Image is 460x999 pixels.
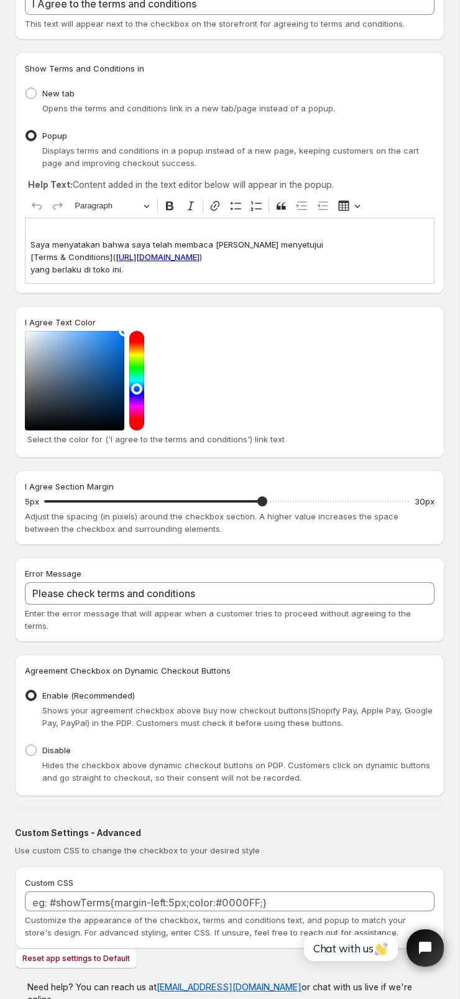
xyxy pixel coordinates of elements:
[25,218,435,283] div: Editor editing area: main. Press Alt+0 for help.
[25,569,81,578] span: Error Message
[25,495,39,508] p: 5px
[42,131,67,141] span: Popup
[15,827,435,839] h2: Custom Settings - Advanced
[42,690,135,700] span: Enable (Recommended)
[27,433,432,445] p: Select the color for ('I agree to the terms and conditions') link text
[69,197,155,216] button: Paragraph, Heading
[25,194,435,218] div: Editor toolbar
[42,745,71,755] span: Disable
[25,316,96,328] label: I Agree Text Color
[25,481,114,491] span: I Agree Section Margin
[28,179,431,191] p: Content added in the text editor below will appear in the popup.
[25,511,398,534] span: Adjust the spacing (in pixels) around the checkbox section. A higher value increases the space be...
[25,63,144,73] span: Show Terms and Conditions in
[25,19,405,29] span: This text will appear next to the checkbox on the storefront for agreeing to terms and conditions.
[75,198,139,213] span: Paragraph
[22,954,130,964] span: Reset app settings to Default
[415,495,435,508] p: 30px
[25,915,406,937] span: Customize the appearance of the checkbox, terms and conditions text, and popup to match your stor...
[290,919,454,977] iframe: Tidio Chat
[25,664,435,677] h3: Agreement Checkbox on Dynamic Checkout Buttons
[157,982,301,992] a: [EMAIL_ADDRESS][DOMAIN_NAME]
[15,844,435,857] p: Use custom CSS to change the checkbox to your desired style
[42,760,430,783] span: Hides the checkbox above dynamic checkout buttons on PDP. Customers click on dynamic buttons and ...
[42,103,335,113] span: Opens the terms and conditions link in a new tab/page instead of a popup.
[42,705,433,728] span: Shows your agreement checkbox above buy now checkout buttons(Shopify Pay, Apple Pay, Google Pay, ...
[15,949,137,969] button: Reset app settings to Default
[25,608,411,631] span: Enter the error message that will appear when a customer tries to proceed without agreeing to the...
[42,88,75,98] span: New tab
[116,252,200,262] a: [URL][DOMAIN_NAME]
[30,238,429,276] p: Saya menyatakan bahwa saya telah membaca [PERSON_NAME] menyetujui [Terms & Conditions]( ) yang be...
[25,878,73,888] span: Custom CSS
[28,179,73,190] strong: Help Text:
[42,146,419,168] span: Displays terms and conditions in a popup instead of a new page, keeping customers on the cart pag...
